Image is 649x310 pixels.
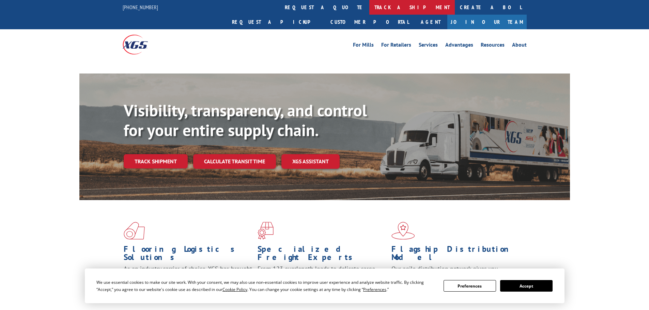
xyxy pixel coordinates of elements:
a: Request a pickup [227,15,325,29]
a: Join Our Team [447,15,527,29]
p: From 123 overlength loads to delicate cargo, our experienced staff knows the best way to move you... [258,265,386,295]
h1: Flooring Logistics Solutions [124,245,252,265]
a: XGS ASSISTANT [281,154,340,169]
a: About [512,42,527,50]
img: xgs-icon-flagship-distribution-model-red [391,222,415,240]
a: For Mills [353,42,374,50]
a: Customer Portal [325,15,414,29]
a: [PHONE_NUMBER] [123,4,158,11]
a: Resources [481,42,505,50]
span: Cookie Policy [222,287,247,292]
img: xgs-icon-total-supply-chain-intelligence-red [124,222,145,240]
img: xgs-icon-focused-on-flooring-red [258,222,274,240]
span: Our agile distribution network gives you nationwide inventory management on demand. [391,265,517,281]
b: Visibility, transparency, and control for your entire supply chain. [124,100,367,141]
a: Advantages [445,42,473,50]
h1: Flagship Distribution Model [391,245,520,265]
span: Preferences [363,287,386,292]
button: Accept [500,280,553,292]
a: Services [419,42,438,50]
h1: Specialized Freight Experts [258,245,386,265]
a: Track shipment [124,154,188,168]
a: Calculate transit time [193,154,276,169]
a: For Retailers [381,42,411,50]
div: Cookie Consent Prompt [85,268,565,303]
button: Preferences [444,280,496,292]
a: Agent [414,15,447,29]
div: We use essential cookies to make our site work. With your consent, we may also use non-essential ... [96,279,435,293]
span: As an industry carrier of choice, XGS has brought innovation and dedication to flooring logistics... [124,265,252,289]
